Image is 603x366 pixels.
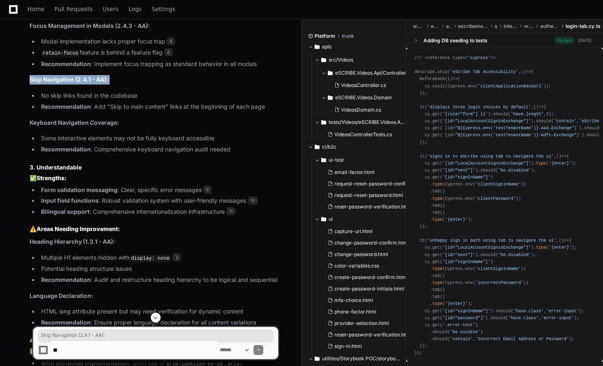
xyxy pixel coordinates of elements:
li: : Clear, specific error messages [39,185,278,195]
li: HTML lang attribute present but may need verification for dynamic content [39,307,278,316]
button: ui [315,213,407,226]
strong: Bilingual support [41,208,90,215]
li: : Implement focus trapping as standard behavior in all modals [39,59,278,69]
strong: Recommendation [41,146,91,153]
strong: Recommendation [41,103,91,110]
span: src [495,23,497,30]
span: 'unhappy sign in path using tab to navigate the ui' [427,238,556,243]
span: => [559,238,569,243]
span: Platform [315,33,335,39]
span: trunk [342,33,354,39]
span: 'clientSigninName' [475,266,521,271]
li: : Comprehensive internationalization infrastructure [39,207,278,217]
span: 'clientSigninName' [475,182,521,187]
span: color-variables.css [334,263,379,269]
span: 8 [164,48,173,56]
button: email-factor.html [325,167,408,178]
span: () [559,238,564,243]
span: src/Videos [329,57,353,63]
span: '[id="next"]' [442,252,475,257]
strong: Language Declaration: [30,292,93,299]
span: integration [504,23,518,30]
button: mfa-choice.html [325,295,408,306]
span: 2 [173,253,181,261]
button: reset-password-verification.html [325,201,408,213]
span: "${Cypress.env('testTenantName')}-Adfs-Exchange" [455,133,577,137]
span: eSCRIBE.Videos.Domain [335,94,392,101]
strong: Input field functions [41,197,99,204]
span: apps [446,23,451,30]
span: Settings [152,7,175,11]
span: 8 [167,37,175,46]
span: ci/b2c [322,144,336,150]
span: 'displays three login choices by default' [427,105,531,110]
span: Merged [555,37,575,44]
span: ui-test [329,157,344,163]
span: request-reset-password.html [334,192,403,199]
li: : Add "Skip to main content" links at the beginning of each page [39,102,278,112]
button: request-reset-password-confirm.html [325,178,408,190]
span: 'have.length' [511,112,543,117]
li: : Audit and restructure heading hierarchy to be logical and sequential [39,275,278,285]
span: Logs [129,7,142,11]
span: '[id="signInName"]' [442,175,490,180]
strong: Recommendation [41,276,91,283]
span: => [556,154,566,159]
svg: Directory [328,68,333,78]
strong: Skip Navigation (2.4.1 - AA): [30,76,108,83]
span: 'clientPassword' [475,196,516,201]
span: request-reset-password-confirm.html [334,181,423,187]
span: Skip Navigation (2.4.1 - AA): [41,332,271,339]
span: () [534,105,539,110]
button: src/Videos [315,53,407,66]
span: Home [28,7,44,11]
svg: Directory [321,55,326,65]
h4: ✅ [30,174,278,182]
span: "${Cypress.env('testTenantName')}-Aad-Exchange" [455,126,574,130]
span: VideosControllerTests.cs [334,131,392,138]
span: ui [329,216,333,222]
span: '[id="LocalAccountSigninExchange"]' [442,119,531,124]
button: create-password-confirm.html [325,272,408,283]
li: Modal implementation lacks proper focus trap [39,37,278,46]
span: VideosDomain.cs [341,107,381,113]
code: retain-focus [41,50,80,57]
span: login-tab.cy.ts [566,23,601,30]
span: capture-url.html [334,228,373,235]
span: type [432,266,442,271]
li: : Comprehensive keyboard navigation audit needed [39,145,278,154]
span: escribemeetings-e2e [458,23,488,30]
span: '{enter}' [445,217,467,222]
span: phone-factor.html [334,309,376,315]
span: () [556,154,561,159]
span: reset-password-verification.html [334,204,412,210]
span: websites [413,23,424,30]
span: 'be.disabled' [498,168,531,173]
strong: Focus Management in Modals (2.4.3 - AA): [30,22,150,29]
span: VideosController.cs [341,82,386,89]
button: ui-test [315,153,407,167]
span: 'clientApplicationBaseUrl' [478,84,543,89]
svg: Directory [328,93,333,103]
span: authentication [540,23,559,30]
button: apis [308,40,400,53]
button: tests/Videos/eSCRIBE.Videos.Api.Tests/Controllers [315,116,407,129]
span: escribe [431,23,440,30]
span: 'incorrectPassword' [475,280,523,285]
span: '[id="next"]' [442,168,475,173]
span: type [432,280,442,285]
span: => [521,69,531,74]
span: type [432,301,442,306]
span: 'contain' [554,119,576,124]
span: apis [322,43,331,50]
strong: Keyboard Navigation Coverage: [30,119,119,126]
span: type [536,161,546,166]
span: type [432,182,442,187]
h3: 3. Understandable [30,163,278,172]
span: type [432,196,442,201]
button: capture-url.html [325,226,408,237]
span: type [536,245,546,250]
span: eSCRIBE.Videos.Api/Controllers [335,70,409,76]
span: change-password.html [334,251,388,258]
span: '[role="form"] li' [442,112,488,117]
